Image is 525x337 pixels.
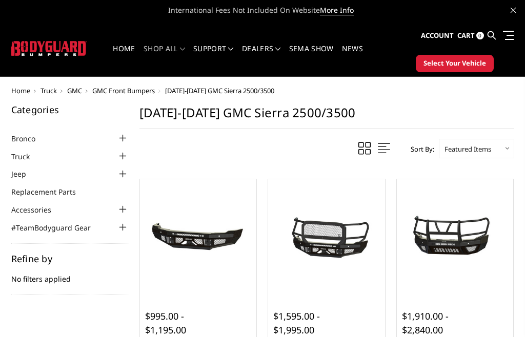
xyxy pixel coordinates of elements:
[11,254,129,263] h5: Refine by
[242,45,281,65] a: Dealers
[476,32,484,39] span: 0
[11,222,104,233] a: #TeamBodyguard Gear
[11,204,64,215] a: Accessories
[11,41,87,56] img: BODYGUARD BUMPERS
[11,105,129,114] h5: Categories
[113,45,135,65] a: Home
[11,86,30,95] a: Home
[143,212,254,264] img: 2024-2025 GMC 2500-3500 - FT Series - Base Front Bumper
[402,310,449,336] span: $1,910.00 - $2,840.00
[416,55,494,72] button: Select Your Vehicle
[92,86,155,95] a: GMC Front Bumpers
[457,22,484,50] a: Cart 0
[11,151,43,162] a: Truck
[11,254,129,295] div: No filters applied
[399,212,511,264] img: 2024-2025 GMC 2500-3500 - T2 Series - Extreme Front Bumper (receiver or winch)
[421,31,454,40] span: Account
[11,168,39,179] a: Jeep
[193,45,234,65] a: Support
[342,45,363,65] a: News
[405,141,434,157] label: Sort By:
[139,105,514,129] h1: [DATE]-[DATE] GMC Sierra 2500/3500
[11,133,48,144] a: Bronco
[320,5,354,15] a: More Info
[11,186,89,197] a: Replacement Parts
[271,182,382,293] a: 2024-2025 GMC 2500-3500 - FT Series - Extreme Front Bumper 2024-2025 GMC 2500-3500 - FT Series - ...
[41,86,57,95] a: Truck
[423,58,486,69] span: Select Your Vehicle
[273,310,320,336] span: $1,595.00 - $1,995.00
[271,212,382,264] img: 2024-2025 GMC 2500-3500 - FT Series - Extreme Front Bumper
[457,31,475,40] span: Cart
[144,45,185,65] a: shop all
[165,86,274,95] span: [DATE]-[DATE] GMC Sierra 2500/3500
[67,86,82,95] a: GMC
[421,22,454,50] a: Account
[399,182,511,293] a: 2024-2025 GMC 2500-3500 - T2 Series - Extreme Front Bumper (receiver or winch) 2024-2025 GMC 2500...
[143,182,254,293] a: 2024-2025 GMC 2500-3500 - FT Series - Base Front Bumper 2024-2025 GMC 2500-3500 - FT Series - Bas...
[289,45,334,65] a: SEMA Show
[145,310,186,336] span: $995.00 - $1,195.00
